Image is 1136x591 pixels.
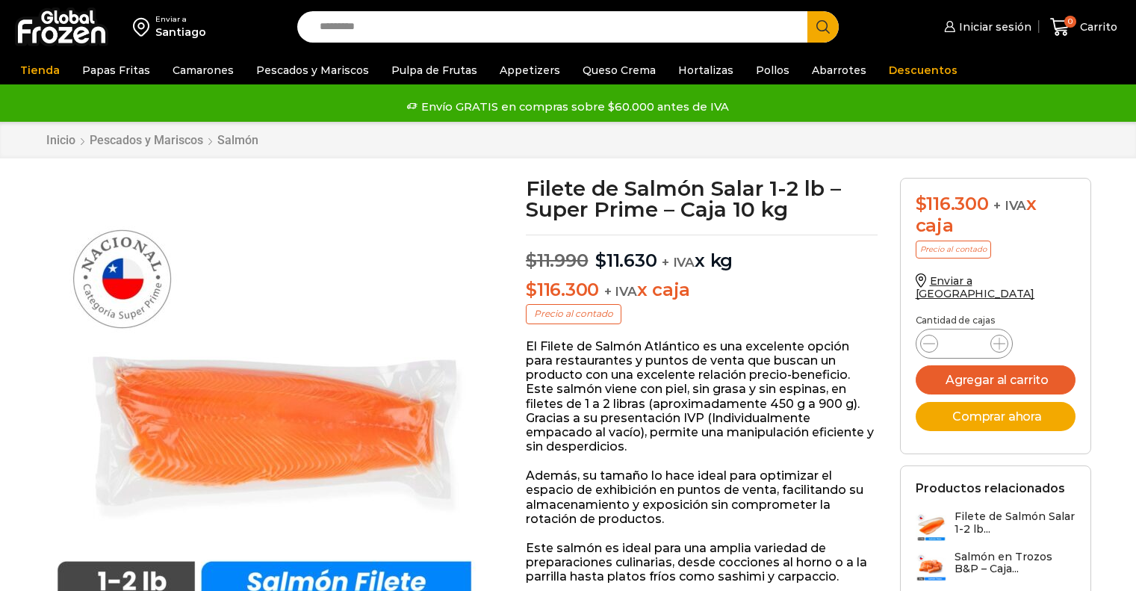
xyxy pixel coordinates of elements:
[526,339,878,454] p: El Filete de Salmón Atlántico es una excelente opción para restaurantes y puntos de venta que bus...
[916,193,927,214] span: $
[916,481,1065,495] h2: Productos relacionados
[916,241,991,259] p: Precio al contado
[89,133,204,147] a: Pescados y Mariscos
[604,284,637,299] span: + IVA
[526,178,878,220] h1: Filete de Salmón Salar 1-2 lb – Super Prime – Caja 10 kg
[1046,10,1121,45] a: 0 Carrito
[662,255,695,270] span: + IVA
[13,56,67,84] a: Tienda
[881,56,965,84] a: Descuentos
[916,274,1035,300] a: Enviar a [GEOGRAPHIC_DATA]
[993,198,1026,213] span: + IVA
[526,468,878,526] p: Además, su tamaño lo hace ideal para optimizar el espacio de exhibición en puntos de venta, facil...
[955,19,1031,34] span: Iniciar sesión
[526,279,537,300] span: $
[526,250,537,271] span: $
[133,14,155,40] img: address-field-icon.svg
[492,56,568,84] a: Appetizers
[671,56,741,84] a: Hortalizas
[804,56,874,84] a: Abarrotes
[384,56,485,84] a: Pulpa de Frutas
[595,250,606,271] span: $
[916,510,1076,542] a: Filete de Salmón Salar 1-2 lb...
[249,56,376,84] a: Pescados y Mariscos
[526,279,599,300] bdi: 116.300
[155,14,206,25] div: Enviar a
[955,551,1076,576] h3: Salmón en Trozos B&P – Caja...
[526,235,878,272] p: x kg
[165,56,241,84] a: Camarones
[955,510,1076,536] h3: Filete de Salmón Salar 1-2 lb...
[46,133,76,147] a: Inicio
[526,250,588,271] bdi: 11.990
[595,250,657,271] bdi: 11.630
[916,194,1076,237] div: x caja
[217,133,259,147] a: Salmón
[807,11,839,43] button: Search button
[1064,16,1076,28] span: 0
[940,12,1031,42] a: Iniciar sesión
[950,333,978,354] input: Product quantity
[748,56,797,84] a: Pollos
[1076,19,1117,34] span: Carrito
[526,541,878,584] p: Este salmón es ideal para una amplia variedad de preparaciones culinarias, desde cocciones al hor...
[916,193,989,214] bdi: 116.300
[916,365,1076,394] button: Agregar al carrito
[75,56,158,84] a: Papas Fritas
[526,304,621,324] p: Precio al contado
[46,133,259,147] nav: Breadcrumb
[526,279,878,301] p: x caja
[916,315,1076,326] p: Cantidad de cajas
[155,25,206,40] div: Santiago
[916,551,1076,583] a: Salmón en Trozos B&P – Caja...
[575,56,663,84] a: Queso Crema
[916,402,1076,431] button: Comprar ahora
